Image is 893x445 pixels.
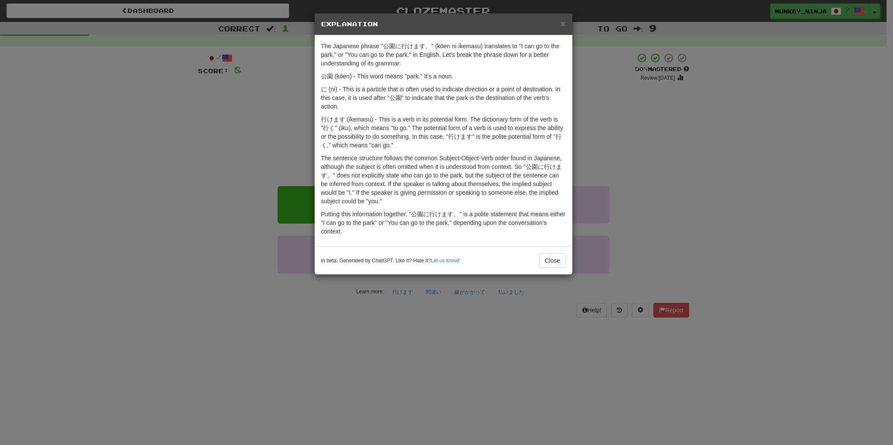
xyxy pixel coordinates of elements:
[321,154,566,205] p: The sentence structure follows the common Subject-Object-Verb order found in Japanese, although t...
[560,19,565,28] span: ×
[431,258,458,264] a: Let us know
[321,20,566,28] h5: Explanation
[539,253,566,268] button: Close
[321,72,566,81] p: 公園 (kōen) - This word means "park." It's a noun.
[560,19,565,28] button: Close
[321,210,566,236] p: Putting this information together, "公園に行けます。" is a polite statement that means either "I can go t...
[321,115,566,149] p: 行けます (ikemasu) - This is a verb in its potential form. The dictionary form of the verb is "行く" (i...
[321,42,566,68] p: The Japanese phrase "公園に行けます。" (kōen ni ikemasu) translates to "I can go to the park." or "You ca...
[321,85,566,111] p: に (ni) - This is a particle that is often used to indicate direction or a point of destination. I...
[321,257,460,265] small: In beta. Generated by ChatGPT. Like it? Hate it? !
